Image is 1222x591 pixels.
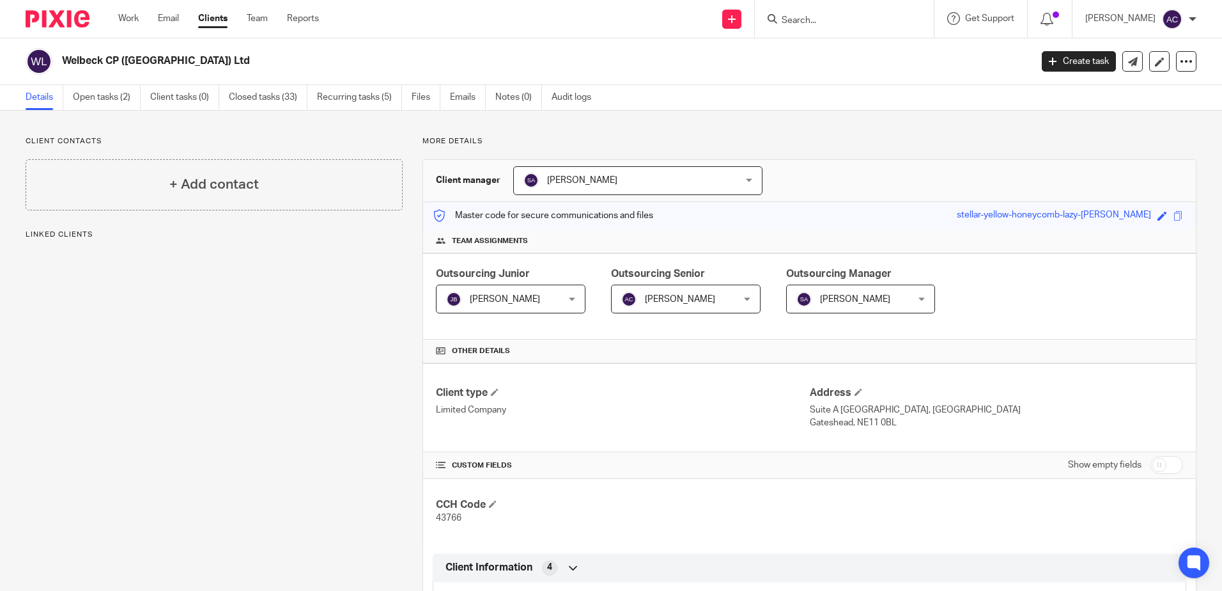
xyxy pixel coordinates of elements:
[1042,51,1116,72] a: Create task
[158,12,179,25] a: Email
[810,386,1183,400] h4: Address
[452,236,528,246] span: Team assignments
[470,295,540,304] span: [PERSON_NAME]
[547,561,552,574] span: 4
[1085,12,1156,25] p: [PERSON_NAME]
[810,416,1183,429] p: Gateshead, NE11 0BL
[26,136,403,146] p: Client contacts
[433,209,653,222] p: Master code for secure communications and files
[287,12,319,25] a: Reports
[495,85,542,110] a: Notes (0)
[73,85,141,110] a: Open tasks (2)
[810,404,1183,416] p: Suite A [GEOGRAPHIC_DATA], [GEOGRAPHIC_DATA]
[26,10,89,28] img: Pixie
[780,15,895,27] input: Search
[436,461,809,471] h4: CUSTOM FIELDS
[62,54,830,68] h2: Welbeck CP ([GEOGRAPHIC_DATA]) Ltd
[552,85,601,110] a: Audit logs
[547,176,617,185] span: [PERSON_NAME]
[965,14,1014,23] span: Get Support
[317,85,402,110] a: Recurring tasks (5)
[436,269,530,279] span: Outsourcing Junior
[247,12,268,25] a: Team
[786,269,892,279] span: Outsourcing Manager
[452,346,510,356] span: Other details
[1162,9,1182,29] img: svg%3E
[957,209,1151,223] div: stellar-yellow-honeycomb-lazy-[PERSON_NAME]
[796,292,812,307] img: svg%3E
[26,230,403,240] p: Linked clients
[523,173,539,188] img: svg%3E
[436,174,500,187] h3: Client manager
[611,269,705,279] span: Outsourcing Senior
[422,136,1196,146] p: More details
[436,514,461,523] span: 43766
[1068,459,1141,471] label: Show empty fields
[26,85,63,110] a: Details
[150,85,219,110] a: Client tasks (0)
[445,561,532,574] span: Client Information
[169,175,259,194] h4: + Add contact
[412,85,440,110] a: Files
[621,292,637,307] img: svg%3E
[118,12,139,25] a: Work
[436,386,809,400] h4: Client type
[436,404,809,416] p: Limited Company
[198,12,228,25] a: Clients
[820,295,890,304] span: [PERSON_NAME]
[436,498,809,512] h4: CCH Code
[26,48,52,75] img: svg%3E
[446,292,461,307] img: svg%3E
[645,295,715,304] span: [PERSON_NAME]
[450,85,486,110] a: Emails
[229,85,307,110] a: Closed tasks (33)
